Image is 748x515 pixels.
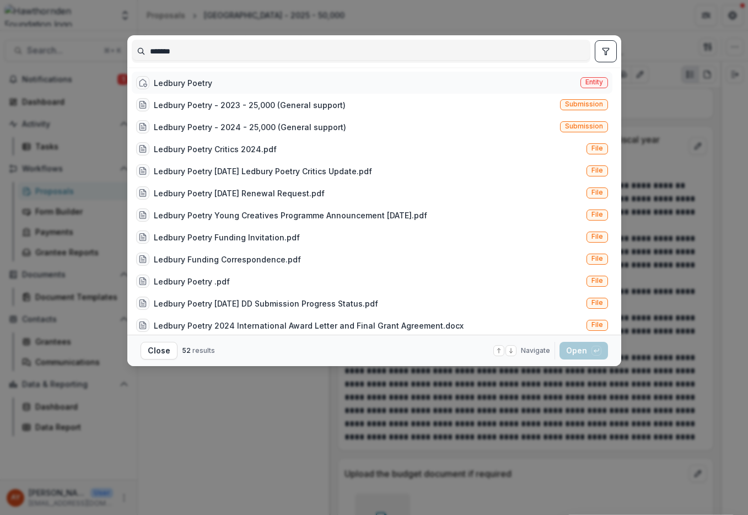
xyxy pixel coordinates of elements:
div: Ledbury Poetry .pdf [154,276,230,287]
span: File [591,144,603,152]
span: Navigate [521,346,550,356]
span: File [591,321,603,329]
div: Ledbury Poetry - 2023 - 25,000 (General support) [154,99,346,111]
span: File [591,189,603,196]
span: File [591,167,603,174]
button: Close [141,342,177,360]
div: Ledbury Poetry [DATE] Ledbury Poetry Critics Update.pdf [154,165,372,177]
span: Submission [565,100,603,108]
span: File [591,255,603,262]
button: Open [559,342,608,360]
span: File [591,299,603,307]
div: Ledbury Poetry Funding Invitation.pdf [154,232,300,243]
div: Ledbury Poetry - 2024 - 25,000 (General support) [154,121,346,133]
div: Ledbury Poetry [154,77,212,89]
span: File [591,277,603,285]
div: Ledbury Funding Correspondence.pdf [154,254,301,265]
div: Ledbury Poetry Young Creatives Programme Announcement [DATE].pdf [154,210,427,221]
span: 52 [182,346,191,355]
span: results [192,346,215,355]
div: Ledbury Poetry Critics 2024.pdf [154,143,277,155]
span: File [591,211,603,218]
span: Entity [585,78,603,86]
div: Ledbury Poetry [DATE] Renewal Request.pdf [154,187,325,199]
span: Submission [565,122,603,130]
span: File [591,233,603,240]
div: Ledbury Poetry [DATE] DD Submission Progress Status.pdf [154,298,378,309]
div: Ledbury Poetry 2024 International Award Letter and Final Grant Agreement.docx [154,320,464,331]
button: toggle filters [595,40,617,62]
